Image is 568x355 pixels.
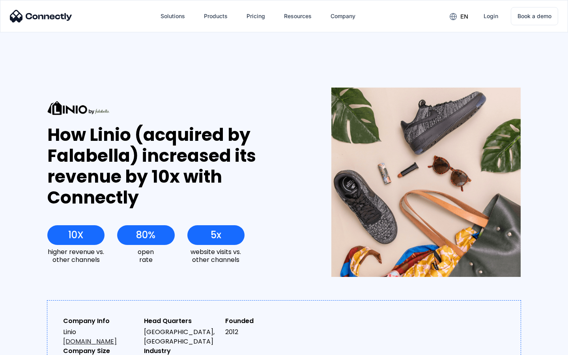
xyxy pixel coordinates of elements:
div: Linio [63,327,138,346]
div: website visits vs. other channels [187,248,245,263]
a: Pricing [240,7,271,26]
div: Company Info [63,316,138,326]
div: Solutions [161,11,185,22]
ul: Language list [16,341,47,352]
div: Head Quarters [144,316,219,326]
div: open rate [117,248,174,263]
div: Products [204,11,228,22]
a: Book a demo [511,7,558,25]
div: Resources [284,11,312,22]
a: [DOMAIN_NAME] [63,337,117,346]
div: Company [331,11,355,22]
div: 10X [68,230,84,241]
img: Connectly Logo [10,10,72,22]
div: en [460,11,468,22]
div: Pricing [247,11,265,22]
div: 2012 [225,327,300,337]
aside: Language selected: English [8,341,47,352]
div: higher revenue vs. other channels [47,248,105,263]
div: 5x [211,230,221,241]
div: Founded [225,316,300,326]
div: How Linio (acquired by Falabella) increased its revenue by 10x with Connectly [47,125,303,208]
div: Login [484,11,498,22]
div: 80% [136,230,155,241]
div: [GEOGRAPHIC_DATA], [GEOGRAPHIC_DATA] [144,327,219,346]
a: Login [477,7,504,26]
